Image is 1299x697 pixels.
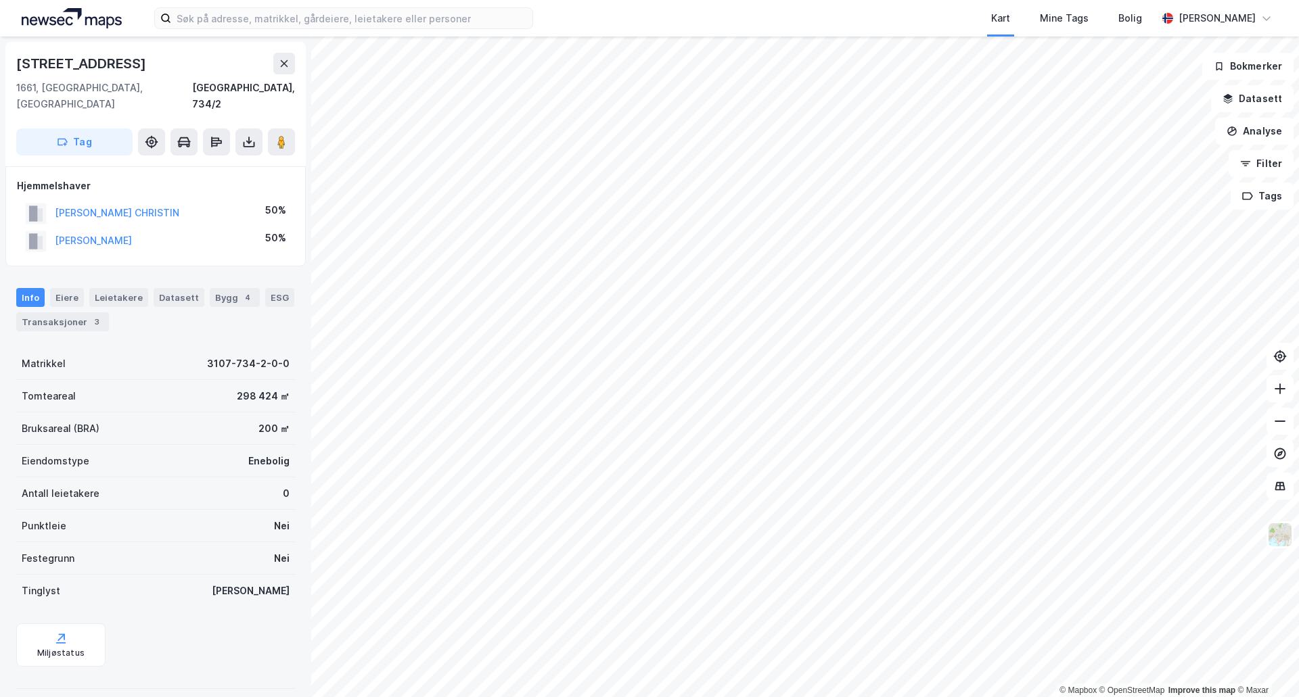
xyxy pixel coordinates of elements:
div: Festegrunn [22,550,74,567]
div: 4 [241,291,254,304]
div: Kontrollprogram for chat [1231,632,1299,697]
div: Matrikkel [22,356,66,372]
div: 200 ㎡ [258,420,290,437]
div: [GEOGRAPHIC_DATA], 734/2 [192,80,295,112]
div: Transaksjoner [16,312,109,331]
button: Bokmerker [1202,53,1294,80]
div: Bruksareal (BRA) [22,420,99,437]
div: 3 [90,315,104,329]
iframe: Chat Widget [1231,632,1299,697]
div: 50% [265,230,286,246]
input: Søk på adresse, matrikkel, gårdeiere, leietakere eller personer [171,8,532,28]
button: Analyse [1215,118,1294,145]
div: Bygg [210,288,260,307]
div: Mine Tags [1040,10,1089,26]
a: Improve this map [1168,686,1235,695]
div: Info [16,288,45,307]
div: Datasett [154,288,204,307]
div: Miljøstatus [37,648,85,658]
div: [STREET_ADDRESS] [16,53,149,74]
div: [PERSON_NAME] [1179,10,1256,26]
div: Nei [274,518,290,534]
div: Bolig [1118,10,1142,26]
div: Enebolig [248,453,290,469]
div: Tinglyst [22,583,60,599]
div: Eiendomstype [22,453,89,469]
button: Datasett [1211,85,1294,112]
div: 1661, [GEOGRAPHIC_DATA], [GEOGRAPHIC_DATA] [16,80,192,112]
button: Filter [1229,150,1294,177]
div: 50% [265,202,286,218]
div: [PERSON_NAME] [212,583,290,599]
div: 298 424 ㎡ [237,388,290,404]
a: Mapbox [1059,686,1097,695]
button: Tag [16,128,133,155]
button: Tags [1231,183,1294,210]
div: Leietakere [89,288,148,307]
div: 0 [283,485,290,502]
div: Kart [991,10,1010,26]
div: Hjemmelshaver [17,178,294,194]
img: Z [1267,522,1293,548]
img: logo.a4113a55bc3d86da70a041830d287a7e.svg [22,8,122,28]
div: ESG [265,288,294,307]
div: Nei [274,550,290,567]
div: Antall leietakere [22,485,99,502]
div: Eiere [50,288,84,307]
div: 3107-734-2-0-0 [207,356,290,372]
div: Punktleie [22,518,66,534]
a: OpenStreetMap [1099,686,1165,695]
div: Tomteareal [22,388,76,404]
